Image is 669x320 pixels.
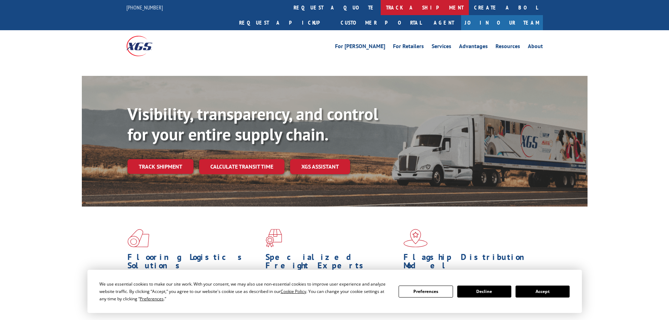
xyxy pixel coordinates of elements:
[427,15,461,30] a: Agent
[399,286,453,298] button: Preferences
[126,4,163,11] a: [PHONE_NUMBER]
[404,229,428,247] img: xgs-icon-flagship-distribution-model-red
[461,15,543,30] a: Join Our Team
[127,103,378,145] b: Visibility, transparency, and control for your entire supply chain.
[87,270,582,313] div: Cookie Consent Prompt
[99,280,390,302] div: We use essential cookies to make our site work. With your consent, we may also use non-essential ...
[281,288,306,294] span: Cookie Policy
[393,44,424,51] a: For Retailers
[516,286,570,298] button: Accept
[528,44,543,51] a: About
[432,44,451,51] a: Services
[335,44,385,51] a: For [PERSON_NAME]
[459,44,488,51] a: Advantages
[496,44,520,51] a: Resources
[265,229,282,247] img: xgs-icon-focused-on-flooring-red
[457,286,511,298] button: Decline
[127,159,194,174] a: Track shipment
[234,15,335,30] a: Request a pickup
[335,15,427,30] a: Customer Portal
[127,229,149,247] img: xgs-icon-total-supply-chain-intelligence-red
[199,159,284,174] a: Calculate transit time
[127,253,260,273] h1: Flooring Logistics Solutions
[290,159,350,174] a: XGS ASSISTANT
[140,296,164,302] span: Preferences
[404,253,536,273] h1: Flagship Distribution Model
[265,253,398,273] h1: Specialized Freight Experts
